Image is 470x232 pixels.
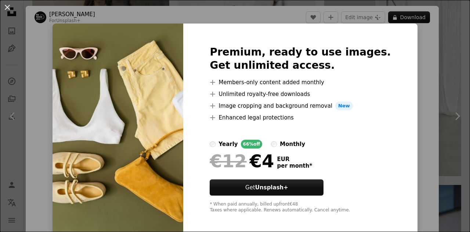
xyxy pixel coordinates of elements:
[241,140,263,149] div: 66% off
[210,179,323,196] button: GetUnsplash+
[210,201,391,213] div: * When paid annually, billed upfront €48 Taxes where applicable. Renews automatically. Cancel any...
[210,151,274,171] div: €4
[277,156,312,163] span: EUR
[277,163,312,169] span: per month *
[210,113,391,122] li: Enhanced legal protections
[218,140,238,149] div: yearly
[210,141,216,147] input: yearly66%off
[210,90,391,99] li: Unlimited royalty-free downloads
[210,78,391,87] li: Members-only content added monthly
[210,151,246,171] span: €12
[255,184,288,191] strong: Unsplash+
[335,101,353,110] span: New
[210,46,391,72] h2: Premium, ready to use images. Get unlimited access.
[210,101,391,110] li: Image cropping and background removal
[280,140,305,149] div: monthly
[271,141,277,147] input: monthly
